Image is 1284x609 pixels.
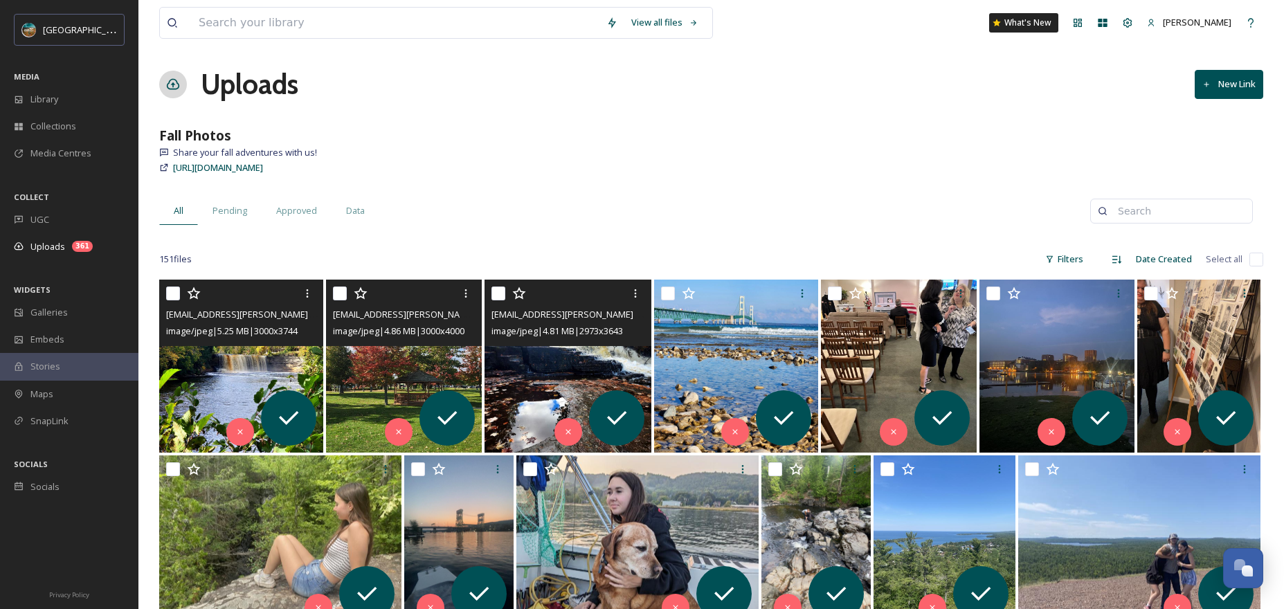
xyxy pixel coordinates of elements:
[30,213,49,226] span: UGC
[30,480,60,493] span: Socials
[30,333,64,346] span: Embeds
[14,459,48,469] span: SOCIALS
[1129,246,1199,273] div: Date Created
[159,253,192,266] span: 151 file s
[485,280,651,453] img: ext_1760382414.496567_mara.schoenborn@gmail.com-20251011_122501.jpg
[173,159,263,176] a: [URL][DOMAIN_NAME]
[1140,9,1238,36] a: [PERSON_NAME]
[43,23,178,36] span: [GEOGRAPHIC_DATA][US_STATE]
[1137,280,1260,453] img: ext_1760133110.198231_pearsonolivia07@gmail.com-IMG_4304.jpeg
[173,161,263,174] span: [URL][DOMAIN_NAME]
[1038,246,1090,273] div: Filters
[333,325,464,337] span: image/jpeg | 4.86 MB | 3000 x 4000
[159,126,231,145] strong: Fall Photos
[276,204,317,217] span: Approved
[1195,70,1263,98] button: New Link
[333,307,523,320] span: [EMAIL_ADDRESS][PERSON_NAME]_105738.jpg
[30,415,69,428] span: SnapLink
[1206,253,1242,266] span: Select all
[72,241,93,252] div: 361
[30,93,58,106] span: Library
[14,192,49,202] span: COLLECT
[174,204,183,217] span: All
[1223,548,1263,588] button: Open Chat
[30,240,65,253] span: Uploads
[173,146,317,159] span: Share your fall adventures with us!
[1163,16,1231,28] span: [PERSON_NAME]
[654,280,818,453] img: ext_1760382414.380218_mara.schoenborn@gmail.com-20251012_103541.jpg
[49,585,89,602] a: Privacy Policy
[30,147,91,160] span: Media Centres
[166,325,298,337] span: image/jpeg | 5.25 MB | 3000 x 3744
[979,280,1135,453] img: ext_1760133111.203933_pearsonolivia07@gmail.com-IMG_3931.jpeg
[22,23,36,37] img: Snapsea%20Profile.jpg
[624,9,705,36] a: View all files
[213,204,247,217] span: Pending
[491,307,681,320] span: [EMAIL_ADDRESS][PERSON_NAME]_122501.jpg
[346,204,365,217] span: Data
[1111,197,1245,225] input: Search
[166,307,356,320] span: [EMAIL_ADDRESS][PERSON_NAME]_145027.jpg
[989,13,1058,33] a: What's New
[30,388,53,401] span: Maps
[326,280,482,453] img: ext_1760382414.764626_mara.schoenborn@gmail.com-20251012_105738.jpg
[14,71,39,82] span: MEDIA
[821,280,977,453] img: ext_1760133112.217817_pearsonolivia07@gmail.com-IMG_4303.jpeg
[491,325,623,337] span: image/jpeg | 4.81 MB | 2973 x 3643
[201,64,298,105] a: Uploads
[14,284,51,295] span: WIDGETS
[30,306,68,319] span: Galleries
[49,590,89,599] span: Privacy Policy
[30,360,60,373] span: Stories
[192,8,599,38] input: Search your library
[159,280,323,453] img: ext_1760382414.866229_mara.schoenborn@gmail.com-20251011_145027.jpg
[30,120,76,133] span: Collections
